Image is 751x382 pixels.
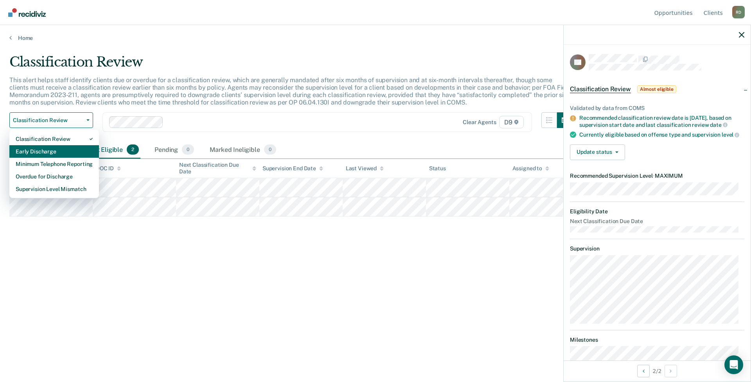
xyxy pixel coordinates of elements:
[8,8,46,17] img: Recidiviz
[570,245,744,252] dt: Supervision
[182,144,194,155] span: 0
[16,183,93,195] div: Supervision Level Mismatch
[429,165,446,172] div: Status
[564,360,751,381] div: 2 / 2
[9,54,573,76] div: Classification Review
[732,6,745,18] button: Profile dropdown button
[579,131,744,138] div: Currently eligible based on offense type and supervision
[579,115,744,128] div: Recommended classification review date is [DATE], based on supervision start date and last classi...
[13,117,83,124] span: Classification Review
[96,165,121,172] div: DOC ID
[16,145,93,158] div: Early Discharge
[570,144,625,160] button: Update status
[463,119,496,126] div: Clear agents
[208,141,278,159] div: Marked Ineligible
[16,170,93,183] div: Overdue for Discharge
[724,355,743,374] div: Open Intercom Messenger
[346,165,384,172] div: Last Viewed
[564,77,751,102] div: Classification ReviewAlmost eligible
[512,165,549,172] div: Assigned to
[153,141,196,159] div: Pending
[16,133,93,145] div: Classification Review
[732,6,745,18] div: R D
[665,365,677,377] button: Next Opportunity
[16,158,93,170] div: Minimum Telephone Reporting
[570,218,744,225] dt: Next Classification Due Date
[77,141,140,159] div: Almost Eligible
[499,116,524,128] span: D9
[722,132,739,138] span: level
[570,105,744,112] div: Validated by data from COMS
[570,85,631,93] span: Classification Review
[570,337,744,343] dt: Milestones
[637,85,676,93] span: Almost eligible
[570,208,744,215] dt: Eligibility Date
[653,173,655,179] span: •
[262,165,323,172] div: Supervision End Date
[570,173,744,179] dt: Recommended Supervision Level MAXIMUM
[9,76,571,106] p: This alert helps staff identify clients due or overdue for a classification review, which are gen...
[127,144,139,155] span: 2
[9,34,742,41] a: Home
[264,144,276,155] span: 0
[637,365,650,377] button: Previous Opportunity
[179,162,256,175] div: Next Classification Due Date
[9,130,99,198] div: Dropdown Menu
